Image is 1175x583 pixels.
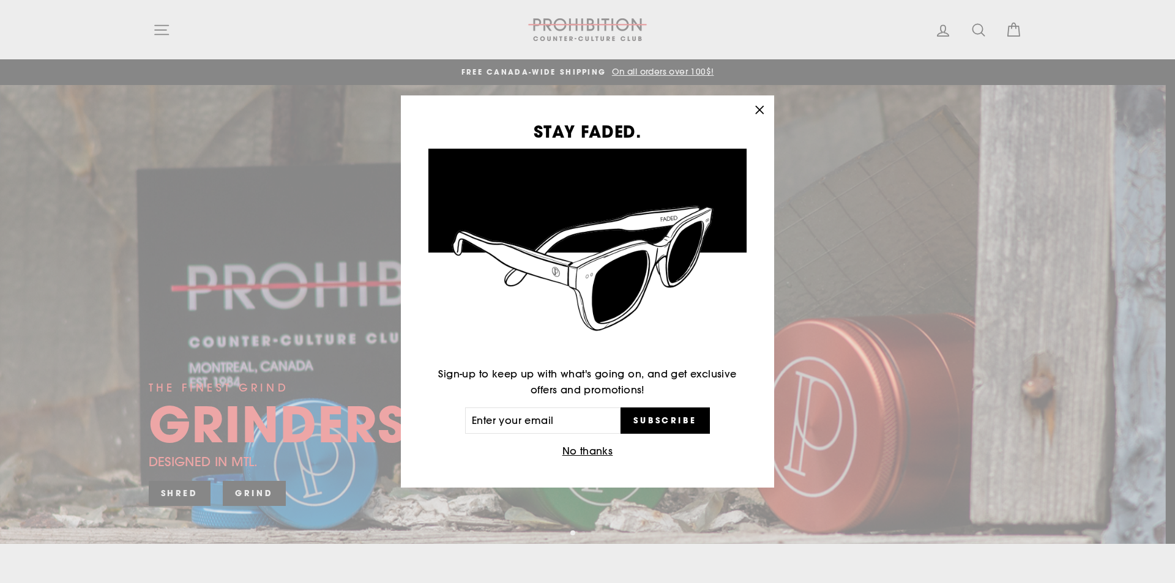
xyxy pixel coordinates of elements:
[465,407,621,434] input: Enter your email
[428,123,747,139] h3: STAY FADED.
[428,366,747,398] p: Sign-up to keep up with what's going on, and get exclusive offers and promotions!
[633,415,697,426] span: Subscribe
[621,407,710,434] button: Subscribe
[559,443,617,460] button: No thanks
